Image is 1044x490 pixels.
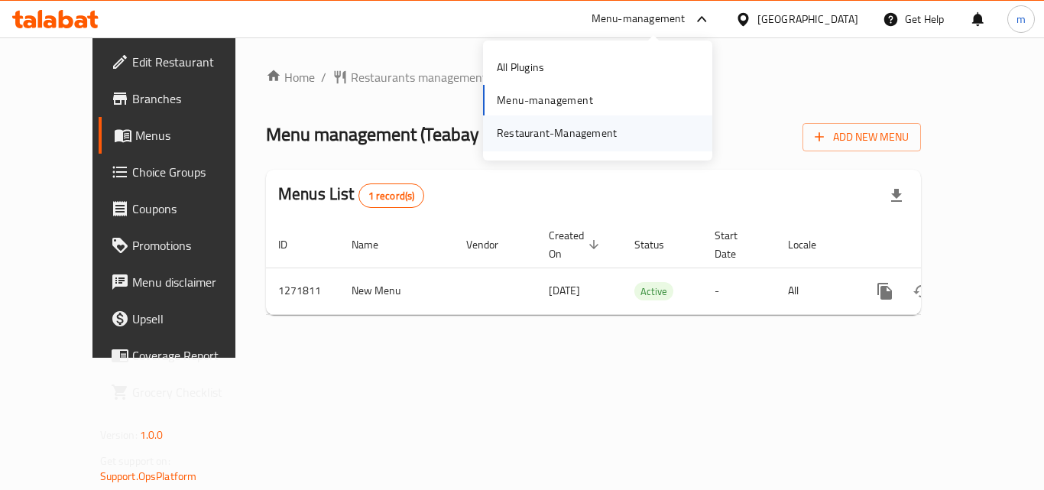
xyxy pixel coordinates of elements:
a: Choice Groups [99,154,267,190]
span: Coverage Report [132,346,255,365]
td: - [702,268,776,314]
span: Locale [788,235,836,254]
td: New Menu [339,268,454,314]
button: Change Status [903,273,940,310]
span: 1.0.0 [140,425,164,445]
span: Menus [135,126,255,144]
span: 1 record(s) [359,189,424,203]
th: Actions [854,222,1026,268]
span: Name [352,235,398,254]
a: Menus [99,117,267,154]
td: 1271811 [266,268,339,314]
span: Status [634,235,684,254]
a: Branches [99,80,267,117]
span: Choice Groups [132,163,255,181]
span: Branches [132,89,255,108]
a: Restaurants management [332,68,487,86]
span: m [1016,11,1026,28]
span: Start Date [715,226,757,263]
span: Menu disclaimer [132,273,255,291]
span: Grocery Checklist [132,383,255,401]
span: Menu management ( Teabay cafe ) [266,117,520,151]
a: Upsell [99,300,267,337]
span: Active [634,283,673,300]
div: Export file [878,177,915,214]
div: Active [634,282,673,300]
span: Upsell [132,310,255,328]
span: Restaurants management [351,68,487,86]
div: All Plugins [497,59,544,76]
span: Coupons [132,200,255,218]
span: Add New Menu [815,128,909,147]
a: Edit Restaurant [99,44,267,80]
span: Vendor [466,235,518,254]
td: All [776,268,854,314]
span: [DATE] [549,281,580,300]
div: Restaurant-Management [497,125,617,141]
a: Menu disclaimer [99,264,267,300]
li: / [321,68,326,86]
a: Grocery Checklist [99,374,267,410]
span: Edit Restaurant [132,53,255,71]
div: Menu-management [592,10,686,28]
table: enhanced table [266,222,1026,315]
span: ID [278,235,307,254]
h2: Menus List [278,183,424,208]
span: Promotions [132,236,255,255]
button: more [867,273,903,310]
span: Version: [100,425,138,445]
a: Coverage Report [99,337,267,374]
a: Promotions [99,227,267,264]
span: Created On [549,226,604,263]
button: Add New Menu [802,123,921,151]
a: Coupons [99,190,267,227]
a: Home [266,68,315,86]
div: [GEOGRAPHIC_DATA] [757,11,858,28]
span: Get support on: [100,451,170,471]
a: Support.OpsPlatform [100,466,197,486]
